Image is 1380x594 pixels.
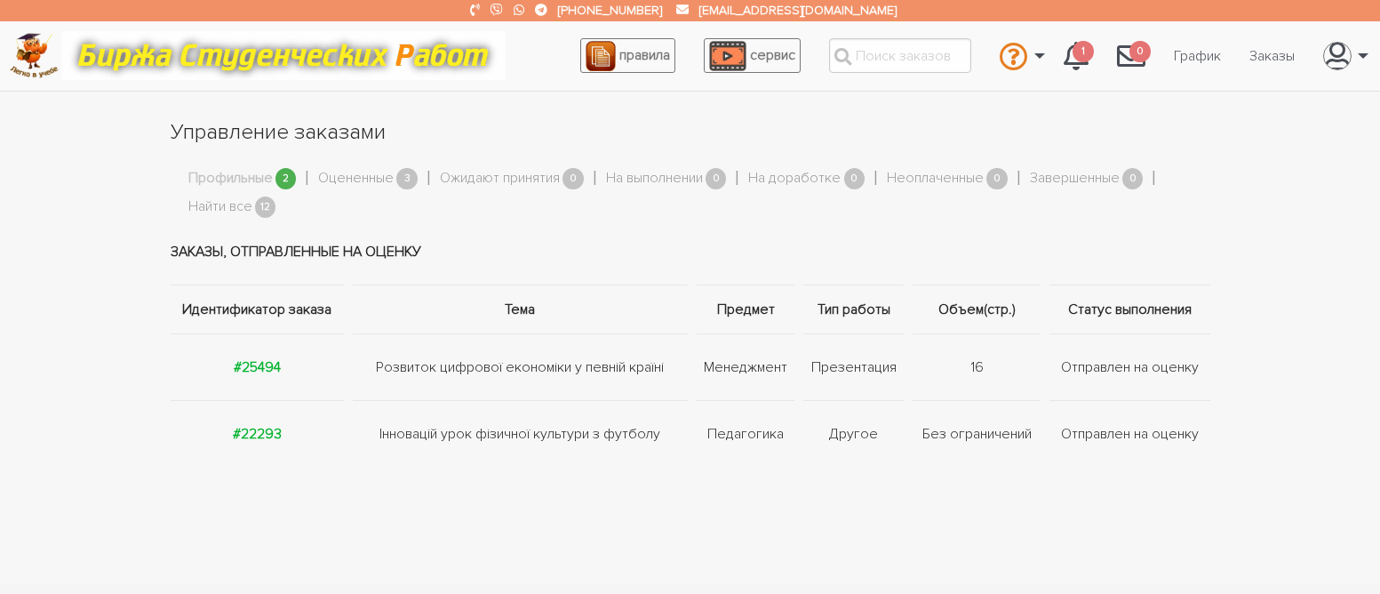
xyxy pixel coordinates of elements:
[1030,167,1120,190] a: Завершенные
[750,46,795,64] span: сервис
[1129,41,1151,63] span: 0
[1122,168,1144,190] span: 0
[1045,285,1209,333] th: Статус выполнения
[1049,32,1103,80] a: 1
[692,285,799,333] th: Предмет
[188,167,273,190] a: Профильные
[586,41,616,71] img: agreement_icon-feca34a61ba7f3d1581b08bc946b2ec1ccb426f67415f344566775c155b7f62c.png
[1235,39,1309,73] a: Заказы
[1073,41,1094,63] span: 1
[908,333,1045,400] td: 16
[748,167,841,190] a: На доработке
[348,400,692,467] td: Інновацій урок фізичної культури з футболу
[908,400,1045,467] td: Без ограничений
[171,117,1210,148] h1: Управление заказами
[692,400,799,467] td: Педагогика
[606,167,703,190] a: На выполнении
[844,168,865,190] span: 0
[908,285,1045,333] th: Объем(стр.)
[580,38,675,73] a: правила
[887,167,984,190] a: Неоплаченные
[275,168,297,190] span: 2
[1103,32,1160,80] a: 0
[1045,333,1209,400] td: Отправлен на оценку
[558,3,662,18] a: [PHONE_NUMBER]
[234,358,281,376] a: #25494
[692,333,799,400] td: Менеджмент
[829,38,971,73] input: Поиск заказов
[562,168,584,190] span: 0
[255,197,276,219] span: 12
[709,41,746,71] img: play_icon-49f7f135c9dc9a03216cfdbccbe1e3994649169d890fb554cedf0eac35a01ba8.png
[986,168,1008,190] span: 0
[10,33,59,78] img: logo-c4363faeb99b52c628a42810ed6dfb4293a56d4e4775eb116515dfe7f33672af.png
[799,285,908,333] th: Тип работы
[440,167,560,190] a: Ожидают принятия
[318,167,394,190] a: Оцененные
[348,333,692,400] td: Розвиток цифрової економіки у певній країні
[1160,39,1235,73] a: График
[171,219,1210,285] td: Заказы, отправленные на оценку
[61,31,506,80] img: motto-12e01f5a76059d5f6a28199ef077b1f78e012cfde436ab5cf1d4517935686d32.gif
[1045,400,1209,467] td: Отправлен на оценку
[233,425,282,443] a: #22293
[188,196,252,219] a: Найти все
[704,38,801,73] a: сервис
[396,168,418,190] span: 3
[171,285,348,333] th: Идентификатор заказа
[706,168,727,190] span: 0
[799,333,908,400] td: Презентация
[699,3,897,18] a: [EMAIL_ADDRESS][DOMAIN_NAME]
[348,285,692,333] th: Тема
[799,400,908,467] td: Другое
[619,46,670,64] span: правила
